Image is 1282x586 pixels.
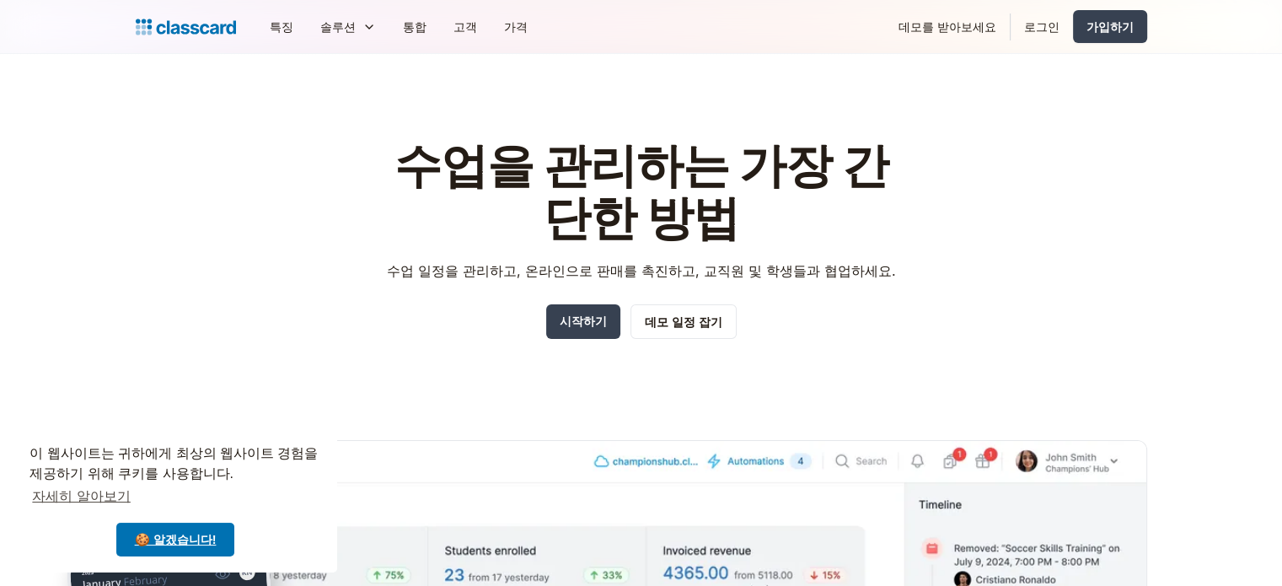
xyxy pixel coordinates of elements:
font: 자세히 알아보기 [32,489,130,503]
a: 가입하기 [1073,10,1147,43]
font: 솔루션 [320,19,356,34]
font: 통합 [403,19,426,34]
font: 가입하기 [1086,19,1134,34]
div: 쿠키 동의 [13,427,337,573]
font: 특징 [270,19,293,34]
font: 수업을 관리하는 가장 간단한 방법 [394,137,888,246]
font: 이 웹사이트는 귀하에게 최상의 웹사이트 경험을 제공하기 위해 쿠키를 사용합니다. [30,446,318,481]
font: 로그인 [1024,19,1059,34]
a: 로그인 [1011,8,1073,46]
font: 데모를 받아보세요 [898,19,996,34]
a: 집 [136,15,236,39]
a: 가격 [491,8,541,46]
a: 데모를 받아보세요 [885,8,1010,46]
a: 통합 [389,8,440,46]
font: 🍪 알겠습니다! [135,533,217,546]
font: 고객 [453,19,477,34]
a: 고객 [440,8,491,46]
a: 특징 [256,8,307,46]
a: 쿠키 메시지 닫기 [116,523,234,556]
a: 데모 일정 잡기 [630,304,737,339]
font: 수업 일정을 관리하고, 온라인으로 판매를 촉진하고, 교직원 및 학생들과 협업하세요. [387,262,896,279]
font: 가격 [504,19,528,34]
font: 시작하기 [560,314,607,328]
a: 시작하기 [546,304,620,339]
font: 데모 일정 잡기 [645,315,722,329]
a: 쿠키에 대해 자세히 알아보세요 [30,484,133,509]
div: 솔루션 [307,8,389,46]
